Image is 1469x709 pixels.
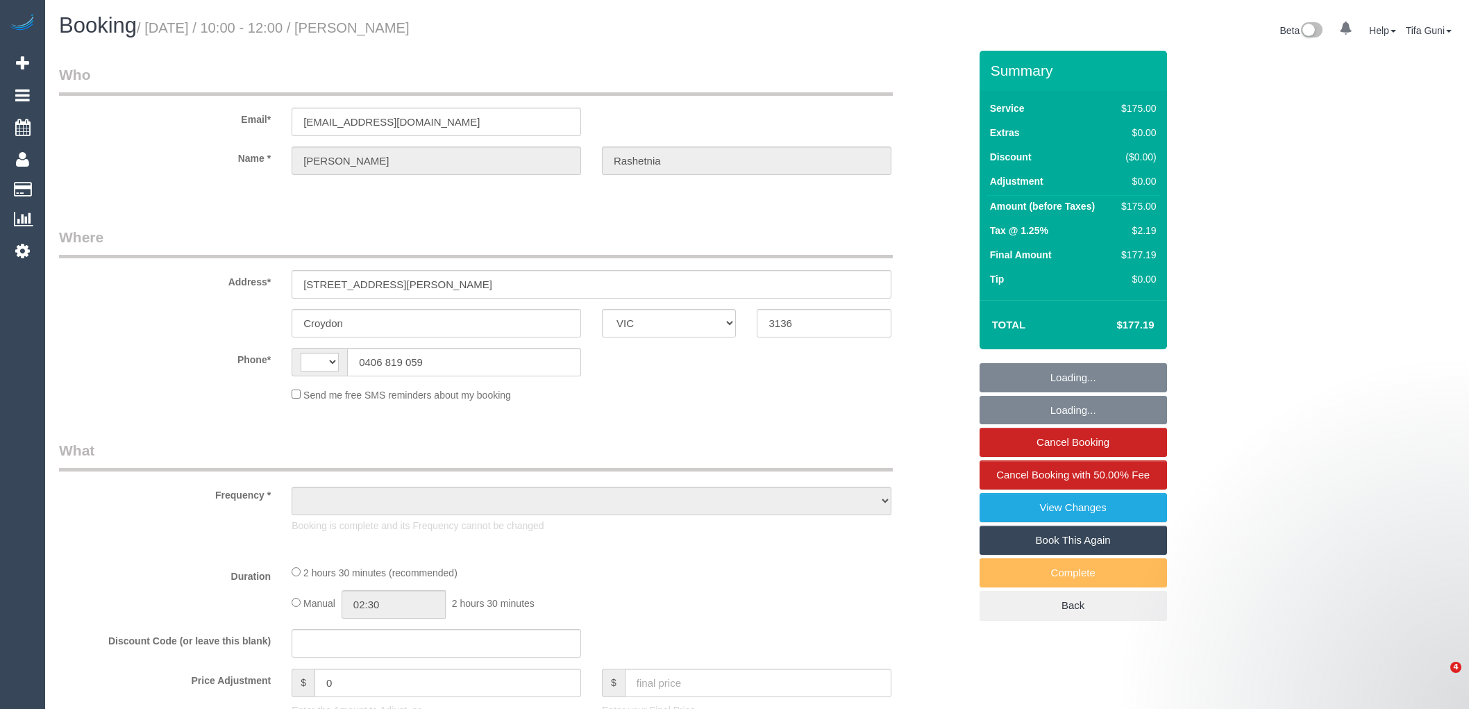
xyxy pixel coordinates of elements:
[991,62,1160,78] h3: Summary
[980,460,1167,490] a: Cancel Booking with 50.00% Fee
[990,126,1020,140] label: Extras
[49,270,281,289] label: Address*
[992,319,1026,331] strong: Total
[1116,272,1156,286] div: $0.00
[292,309,581,337] input: Suburb*
[990,174,1043,188] label: Adjustment
[990,248,1052,262] label: Final Amount
[8,14,36,33] img: Automaid Logo
[602,669,625,697] span: $
[292,669,314,697] span: $
[990,150,1032,164] label: Discount
[292,519,891,533] p: Booking is complete and its Frequency cannot be changed
[49,108,281,126] label: Email*
[1422,662,1455,695] iframe: Intercom live chat
[303,598,335,609] span: Manual
[1075,319,1154,331] h4: $177.19
[990,199,1095,213] label: Amount (before Taxes)
[303,390,511,401] span: Send me free SMS reminders about my booking
[602,147,891,175] input: Last Name*
[1116,248,1156,262] div: $177.19
[347,348,581,376] input: Phone*
[59,227,893,258] legend: Where
[990,224,1048,237] label: Tax @ 1.25%
[1116,199,1156,213] div: $175.00
[49,147,281,165] label: Name *
[980,591,1167,620] a: Back
[980,493,1167,522] a: View Changes
[59,65,893,96] legend: Who
[980,526,1167,555] a: Book This Again
[757,309,891,337] input: Post Code*
[1116,224,1156,237] div: $2.19
[996,469,1150,481] span: Cancel Booking with 50.00% Fee
[980,428,1167,457] a: Cancel Booking
[303,567,458,578] span: 2 hours 30 minutes (recommended)
[452,598,535,609] span: 2 hours 30 minutes
[1116,126,1156,140] div: $0.00
[1116,174,1156,188] div: $0.00
[990,272,1005,286] label: Tip
[292,108,581,136] input: Email*
[1450,662,1461,673] span: 4
[1406,25,1452,36] a: Tifa Guni
[1116,150,1156,164] div: ($0.00)
[59,13,137,37] span: Booking
[1279,25,1323,36] a: Beta
[990,101,1025,115] label: Service
[49,565,281,583] label: Duration
[49,669,281,687] label: Price Adjustment
[59,440,893,472] legend: What
[1300,22,1323,40] img: New interface
[292,147,581,175] input: First Name*
[49,483,281,502] label: Frequency *
[1116,101,1156,115] div: $175.00
[49,629,281,648] label: Discount Code (or leave this blank)
[137,20,410,35] small: / [DATE] / 10:00 - 12:00 / [PERSON_NAME]
[49,348,281,367] label: Phone*
[625,669,891,697] input: final price
[1369,25,1396,36] a: Help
